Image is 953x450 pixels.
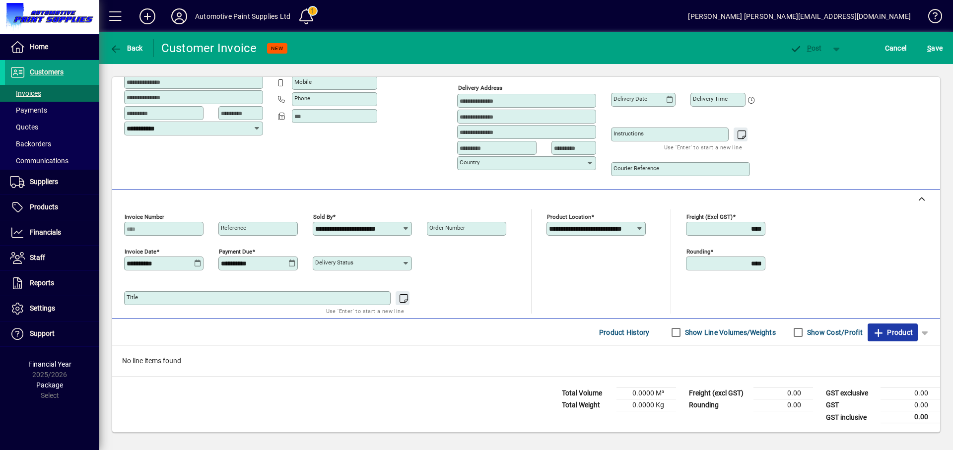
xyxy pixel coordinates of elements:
div: Customer Invoice [161,40,257,56]
a: Quotes [5,119,99,135]
td: GST [821,399,881,411]
button: Product History [595,323,654,341]
mat-label: Reference [221,224,246,231]
span: Backorders [10,140,51,148]
a: Financials [5,220,99,245]
span: P [807,44,812,52]
td: 0.00 [753,399,813,411]
button: Cancel [883,39,909,57]
a: Home [5,35,99,60]
mat-label: Delivery date [613,95,647,102]
a: Knowledge Base [921,2,941,34]
span: Communications [10,157,68,165]
span: Suppliers [30,178,58,186]
mat-hint: Use 'Enter' to start a new line [664,141,742,153]
button: Back [107,39,145,57]
mat-label: Invoice date [125,248,156,255]
mat-label: Order number [429,224,465,231]
button: Add [132,7,163,25]
span: Support [30,329,55,337]
span: Quotes [10,123,38,131]
button: Profile [163,7,195,25]
span: ave [927,40,943,56]
mat-label: Instructions [613,130,644,137]
div: [PERSON_NAME] [PERSON_NAME][EMAIL_ADDRESS][DOMAIN_NAME] [688,8,911,24]
button: Post [785,39,827,57]
a: Suppliers [5,170,99,194]
td: Total Weight [557,399,616,411]
td: Total Volume [557,387,616,399]
mat-label: Payment due [219,248,252,255]
span: Settings [30,304,55,312]
span: NEW [271,45,283,52]
td: 0.00 [753,387,813,399]
span: Payments [10,106,47,114]
label: Show Cost/Profit [805,327,863,337]
div: Automotive Paint Supplies Ltd [195,8,290,24]
span: Product [873,324,913,340]
td: 0.00 [881,411,940,424]
a: Payments [5,102,99,119]
a: Backorders [5,135,99,152]
span: Financials [30,228,61,236]
span: Back [110,44,143,52]
mat-label: Phone [294,95,310,102]
mat-label: Delivery time [693,95,728,102]
td: GST exclusive [821,387,881,399]
span: Cancel [885,40,907,56]
a: Products [5,195,99,220]
td: 0.00 [881,387,940,399]
mat-label: Sold by [313,213,333,220]
span: ost [790,44,822,52]
a: Communications [5,152,99,169]
mat-label: Freight (excl GST) [686,213,733,220]
mat-label: Country [460,159,479,166]
td: Rounding [684,399,753,411]
td: 0.0000 M³ [616,387,676,399]
span: Product History [599,324,650,340]
span: Home [30,43,48,51]
span: Financial Year [28,360,71,368]
div: No line items found [112,346,940,376]
a: Staff [5,246,99,270]
td: Freight (excl GST) [684,387,753,399]
mat-label: Product location [547,213,591,220]
mat-hint: Use 'Enter' to start a new line [326,305,404,317]
mat-label: Mobile [294,78,312,85]
mat-label: Invoice number [125,213,164,220]
a: Reports [5,271,99,296]
span: Customers [30,68,64,76]
mat-label: Delivery status [315,259,353,266]
td: 0.0000 Kg [616,399,676,411]
button: Product [868,323,918,341]
span: Products [30,203,58,211]
a: Invoices [5,85,99,102]
mat-label: Title [127,294,138,301]
mat-label: Courier Reference [613,165,659,172]
span: Invoices [10,89,41,97]
label: Show Line Volumes/Weights [683,327,776,337]
span: Reports [30,279,54,287]
span: Staff [30,254,45,261]
a: Settings [5,296,99,321]
mat-label: Rounding [686,248,710,255]
button: Save [925,39,945,57]
app-page-header-button: Back [99,39,154,57]
td: 0.00 [881,399,940,411]
span: S [927,44,931,52]
span: Package [36,381,63,389]
td: GST inclusive [821,411,881,424]
a: Support [5,321,99,346]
